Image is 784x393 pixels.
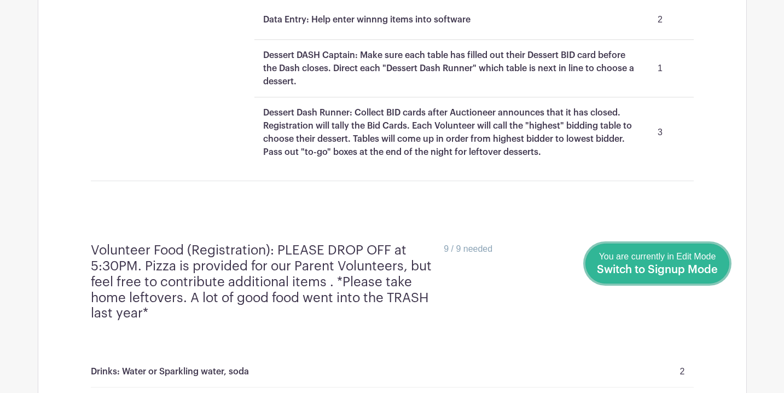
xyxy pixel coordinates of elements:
[585,244,729,284] a: You are currently in Edit Mode Switch to Signup Mode
[91,242,435,321] h4: Volunteer Food (Registration): PLEASE DROP OFF at 5:30PM. Pizza is provided for our Parent Volunt...
[628,242,652,256] a: Edit
[597,252,718,275] span: You are currently in Edit Mode
[263,49,636,88] p: Dessert DASH Captain: Make sure each table has filled out their Dessert BID card before the Dash ...
[636,122,685,143] p: 3
[636,9,685,31] p: 2
[263,106,636,159] p: Dessert Dash Runner: Collect BID cards after Auctioneer announces that it has closed. Registratio...
[636,57,685,79] p: 1
[597,264,718,275] span: Switch to Signup Mode
[444,242,492,256] div: 9 / 9 needed
[91,365,249,378] p: Drinks: Water or Sparkling water, soda
[660,242,693,256] a: Delete
[680,365,685,378] p: 2
[263,13,471,26] p: Data Entry: Help enter winnng items into software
